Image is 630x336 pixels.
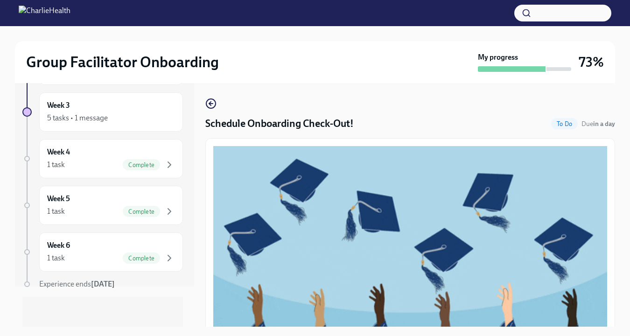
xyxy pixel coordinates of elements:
strong: in a day [593,120,615,128]
div: 1 task [47,160,65,170]
span: Due [581,120,615,128]
a: Week 41 taskComplete [22,139,183,178]
div: 1 task [47,253,65,263]
h6: Week 3 [47,100,70,111]
span: Complete [123,161,160,168]
span: Complete [123,208,160,215]
h6: Week 5 [47,194,70,204]
span: Complete [123,255,160,262]
img: CharlieHealth [19,6,70,21]
a: Week 61 taskComplete [22,232,183,272]
h6: Week 6 [47,240,70,251]
div: 1 task [47,206,65,217]
a: Week 35 tasks • 1 message [22,92,183,132]
strong: [DATE] [91,280,115,288]
a: Week 51 taskComplete [22,186,183,225]
strong: My progress [478,52,518,63]
h2: Group Facilitator Onboarding [26,53,219,71]
h6: Week 4 [47,147,70,157]
div: 5 tasks • 1 message [47,113,108,123]
h3: 73% [579,54,604,70]
span: Experience ends [39,280,115,288]
span: To Do [551,120,578,127]
h4: Schedule Onboarding Check-Out! [205,117,354,131]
